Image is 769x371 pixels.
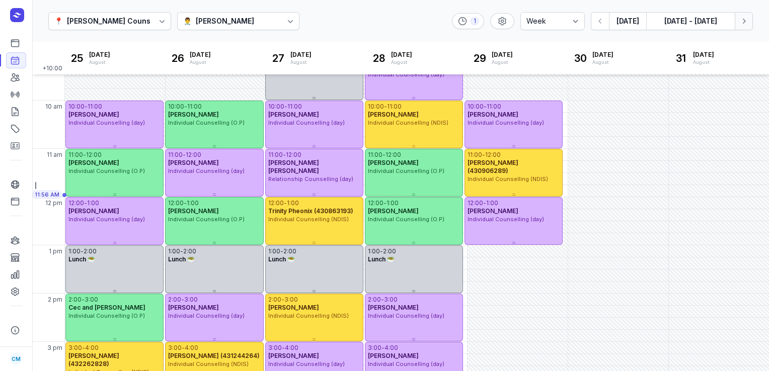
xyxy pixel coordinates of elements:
span: Individual Counselling (day) [468,119,544,126]
div: [PERSON_NAME] Counselling [67,15,170,27]
div: 11:00 [88,103,102,111]
div: 3:00 [284,296,298,304]
span: [PERSON_NAME] (430906289) [468,159,518,174]
div: - [383,199,387,207]
span: [DATE] [190,51,211,59]
div: 3:00 [268,344,282,352]
span: 1 pm [49,247,62,255]
div: 3:00 [368,344,381,352]
div: - [182,344,185,352]
span: Individual Counselling (day) [68,119,145,126]
span: 3 pm [47,344,62,352]
div: August [592,59,613,66]
span: [PERSON_NAME] [168,111,219,118]
div: - [483,199,486,207]
span: Individual Counselling (day) [168,167,245,174]
div: - [282,344,285,352]
span: Individual Counselling (day) [368,71,444,78]
span: 2 pm [48,296,62,304]
div: 10:00 [168,103,184,111]
span: [PERSON_NAME] [268,352,319,359]
div: 11:00 [187,103,202,111]
div: 3:00 [85,296,98,304]
div: 10:00 [468,103,484,111]
button: [DATE] [609,12,646,30]
div: - [380,247,383,255]
div: 1:00 [387,199,399,207]
div: 4:00 [384,344,398,352]
span: [PERSON_NAME] [368,352,419,359]
div: - [381,296,384,304]
span: Individual Counselling (O.P) [368,216,444,223]
span: Individual Counselling (day) [268,119,345,126]
div: 12:00 [485,151,501,159]
div: - [85,103,88,111]
div: 1:00 [287,199,299,207]
div: 31 [673,50,689,66]
div: - [82,296,85,304]
div: 👨‍⚕️ [183,15,192,27]
div: - [281,296,284,304]
div: 12:00 [468,199,483,207]
span: 12 pm [45,199,62,207]
span: Individual Counselling (day) [168,312,245,319]
div: - [284,199,287,207]
div: 11:00 [368,151,382,159]
div: 11:00 [68,151,83,159]
div: - [84,199,87,207]
div: August [190,59,211,66]
span: Individual Counselling (NDIS) [468,175,548,182]
div: 12:00 [368,199,383,207]
div: - [384,103,387,111]
span: [PERSON_NAME] [268,111,319,118]
div: 1 [471,17,479,25]
div: 4:00 [185,344,198,352]
div: 2:00 [68,296,82,304]
span: Individual Counselling (day) [268,360,345,367]
span: Individual Counselling (day) [368,312,444,319]
div: - [283,151,286,159]
span: Individual Counselling (day) [68,216,145,223]
span: [DATE] [290,51,312,59]
span: +10:00 [42,64,64,74]
div: - [183,151,186,159]
div: 11:00 [268,151,283,159]
div: 12:00 [168,199,184,207]
div: - [180,247,183,255]
div: - [382,151,386,159]
div: - [83,151,86,159]
div: 11:00 [468,151,482,159]
div: August [290,59,312,66]
div: - [484,103,487,111]
div: 1:00 [68,247,81,255]
div: 10:00 [368,103,384,111]
span: Individual Counselling (NDIS) [368,119,448,126]
div: 2:00 [283,247,296,255]
div: 1:00 [368,247,380,255]
div: 1:00 [187,199,199,207]
div: 1:00 [168,247,180,255]
div: 2:00 [84,247,97,255]
span: Lunch 🥗 [268,255,295,263]
div: August [693,59,714,66]
div: 12:00 [68,199,84,207]
div: - [184,103,187,111]
div: 29 [472,50,488,66]
span: Lunch 🥗 [68,255,95,263]
div: 3:00 [384,296,398,304]
span: [DATE] [89,51,110,59]
span: Individual Counselling (day) [368,360,444,367]
div: - [280,247,283,255]
div: 3:00 [68,344,82,352]
div: - [381,344,384,352]
span: [PERSON_NAME] [368,159,419,166]
span: [DATE] [492,51,513,59]
span: Individual Counselling (O.P) [68,167,145,174]
span: Individual Counselling (O.P) [368,167,444,174]
span: [PERSON_NAME] [468,111,518,118]
div: 12:00 [86,151,102,159]
div: 11:00 [287,103,302,111]
div: 12:00 [268,199,284,207]
div: 30 [572,50,588,66]
span: Individual Counselling (O.P) [68,312,145,319]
